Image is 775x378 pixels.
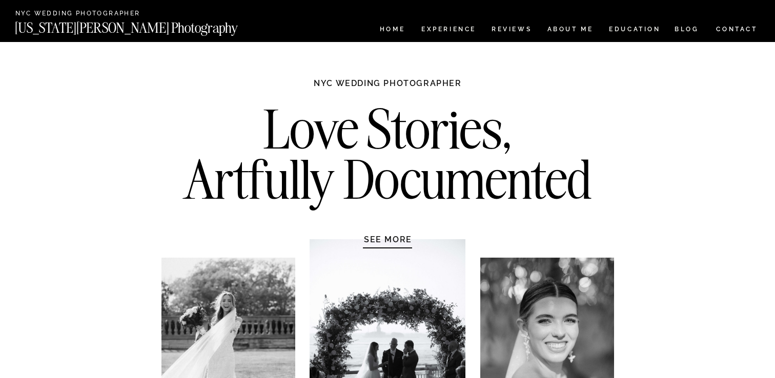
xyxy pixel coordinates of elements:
[547,26,594,35] a: ABOUT ME
[608,26,662,35] a: EDUCATION
[339,234,437,244] a: SEE MORE
[292,78,484,98] h1: NYC WEDDING PHOTOGRAPHER
[421,26,475,35] a: Experience
[378,26,407,35] a: HOME
[492,26,530,35] a: REVIEWS
[173,104,603,212] h2: Love Stories, Artfully Documented
[15,10,170,18] a: NYC Wedding Photographer
[675,26,699,35] a: BLOG
[716,24,758,35] a: CONTACT
[15,21,272,30] a: [US_STATE][PERSON_NAME] Photography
